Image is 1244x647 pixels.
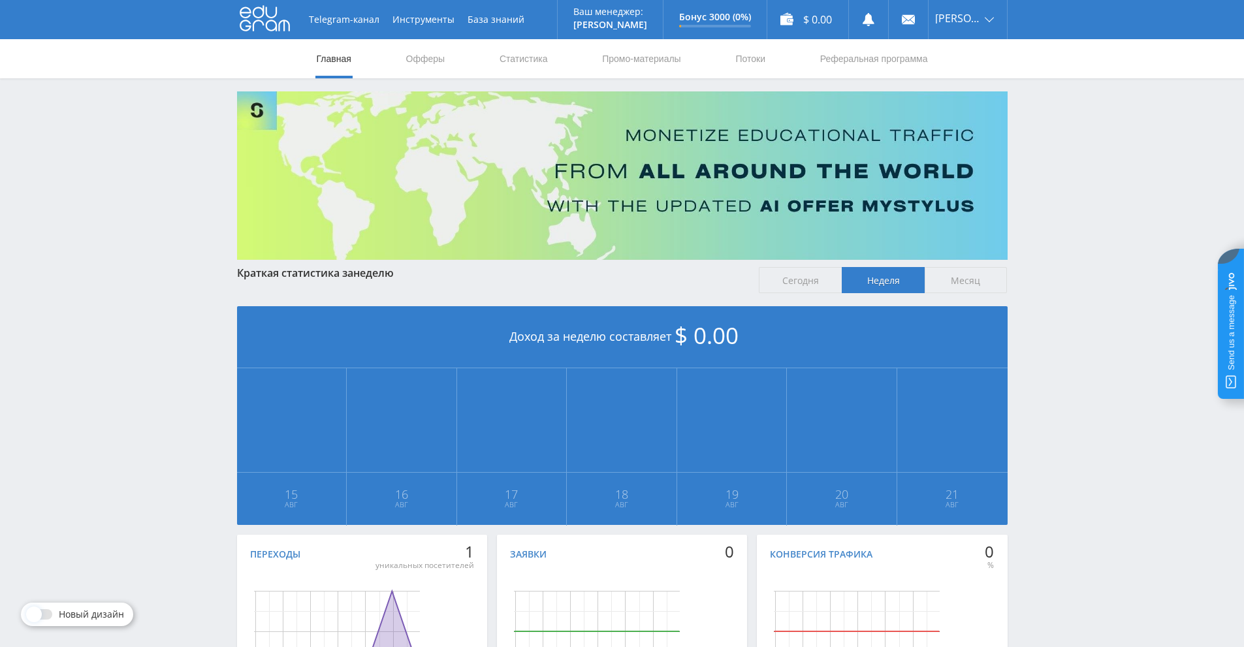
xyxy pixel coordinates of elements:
a: Потоки [734,39,767,78]
div: Переходы [250,549,300,560]
span: 16 [347,489,456,499]
div: Заявки [510,549,547,560]
span: 17 [458,489,566,499]
div: % [985,560,994,571]
span: Неделя [842,267,925,293]
span: 19 [678,489,786,499]
p: Бонус 3000 (0%) [679,12,751,22]
span: Авг [347,499,456,510]
span: Авг [788,499,896,510]
div: Краткая статистика за [237,267,746,279]
span: неделю [353,266,394,280]
span: [PERSON_NAME] [935,13,981,24]
span: 21 [898,489,1007,499]
div: Доход за неделю составляет [237,306,1008,368]
a: Офферы [405,39,447,78]
div: 0 [985,543,994,561]
span: Новый дизайн [59,609,124,620]
a: Статистика [498,39,549,78]
span: Авг [678,499,786,510]
img: Banner [237,91,1008,260]
span: 20 [788,489,896,499]
a: Промо-материалы [601,39,682,78]
div: уникальных посетителей [375,560,474,571]
span: Месяц [925,267,1008,293]
div: Конверсия трафика [770,549,872,560]
p: Ваш менеджер: [573,7,647,17]
span: $ 0.00 [675,320,739,351]
span: Авг [238,499,346,510]
span: Авг [458,499,566,510]
div: 0 [725,543,734,561]
span: 18 [567,489,676,499]
a: Реферальная программа [819,39,929,78]
span: 15 [238,489,346,499]
p: [PERSON_NAME] [573,20,647,30]
span: Авг [567,499,676,510]
span: Сегодня [759,267,842,293]
a: Главная [315,39,353,78]
span: Авг [898,499,1007,510]
div: 1 [375,543,474,561]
